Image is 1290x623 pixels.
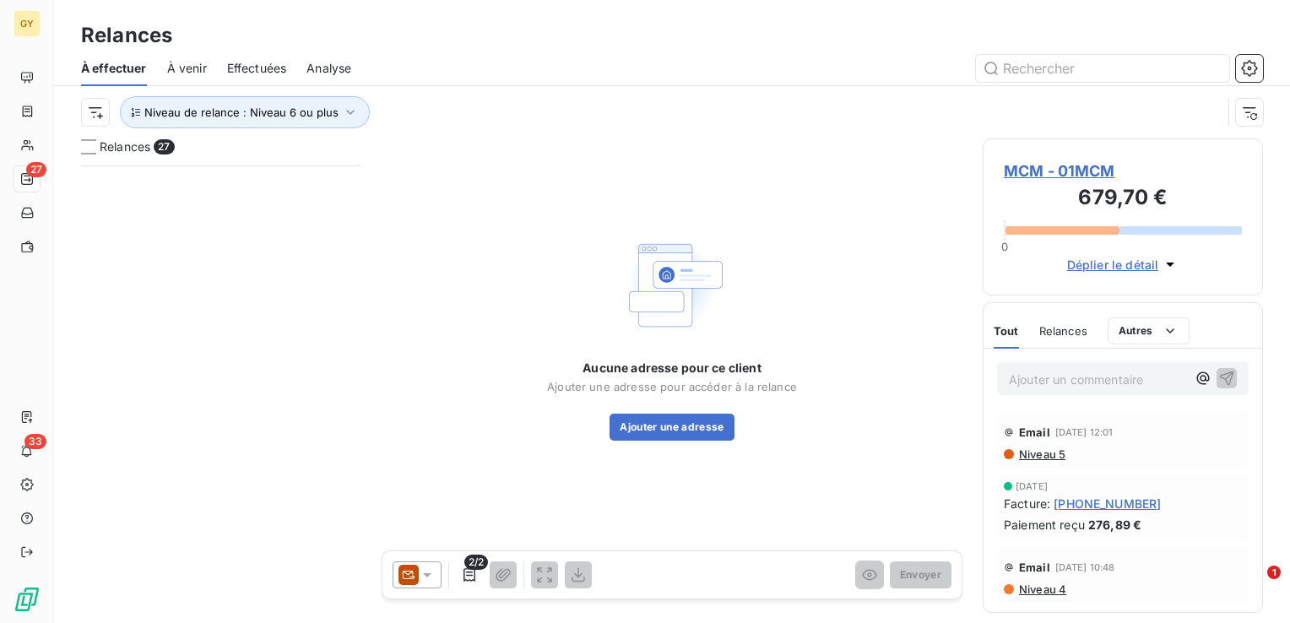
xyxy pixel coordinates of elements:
span: Paiement reçu [1004,516,1085,534]
span: [DATE] 12:01 [1055,427,1114,437]
button: Envoyer [890,561,951,588]
span: [DATE] 10:48 [1055,562,1115,572]
h3: Relances [81,20,172,51]
img: Empty state [618,231,726,339]
span: Tout [994,324,1019,338]
div: GY [14,10,41,37]
input: Rechercher [976,55,1229,82]
span: Niveau de relance : Niveau 6 ou plus [144,106,339,119]
span: MCM - 01MCM [1004,160,1242,182]
span: Niveau 4 [1017,582,1066,596]
span: Relances [100,138,150,155]
button: Niveau de relance : Niveau 6 ou plus [120,96,370,128]
button: Ajouter une adresse [610,414,734,441]
span: Facture : [1004,495,1050,512]
span: Analyse [306,60,351,77]
span: Déplier le détail [1067,256,1159,274]
button: Déplier le détail [1062,255,1184,274]
span: [DATE] [1016,481,1048,491]
span: À effectuer [81,60,147,77]
span: Ajouter une adresse pour accéder à la relance [547,380,797,393]
span: [PHONE_NUMBER] [1054,495,1161,512]
span: Relances [1039,324,1087,338]
span: 276,89 € [1088,516,1141,534]
span: Effectuées [227,60,287,77]
div: grid [81,165,361,623]
span: 27 [26,162,46,177]
span: Email [1019,561,1050,574]
span: 0 [1001,240,1008,253]
span: 2/2 [464,555,488,570]
span: Niveau 5 [1017,447,1065,461]
iframe: Intercom live chat [1233,566,1273,606]
span: 33 [24,434,46,449]
img: Logo LeanPay [14,586,41,613]
button: Autres [1108,317,1190,344]
span: 27 [154,139,174,154]
span: Email [1019,425,1050,439]
span: Aucune adresse pour ce client [583,360,761,377]
span: 1 [1267,566,1281,579]
span: À venir [167,60,207,77]
h3: 679,70 € [1004,182,1242,216]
